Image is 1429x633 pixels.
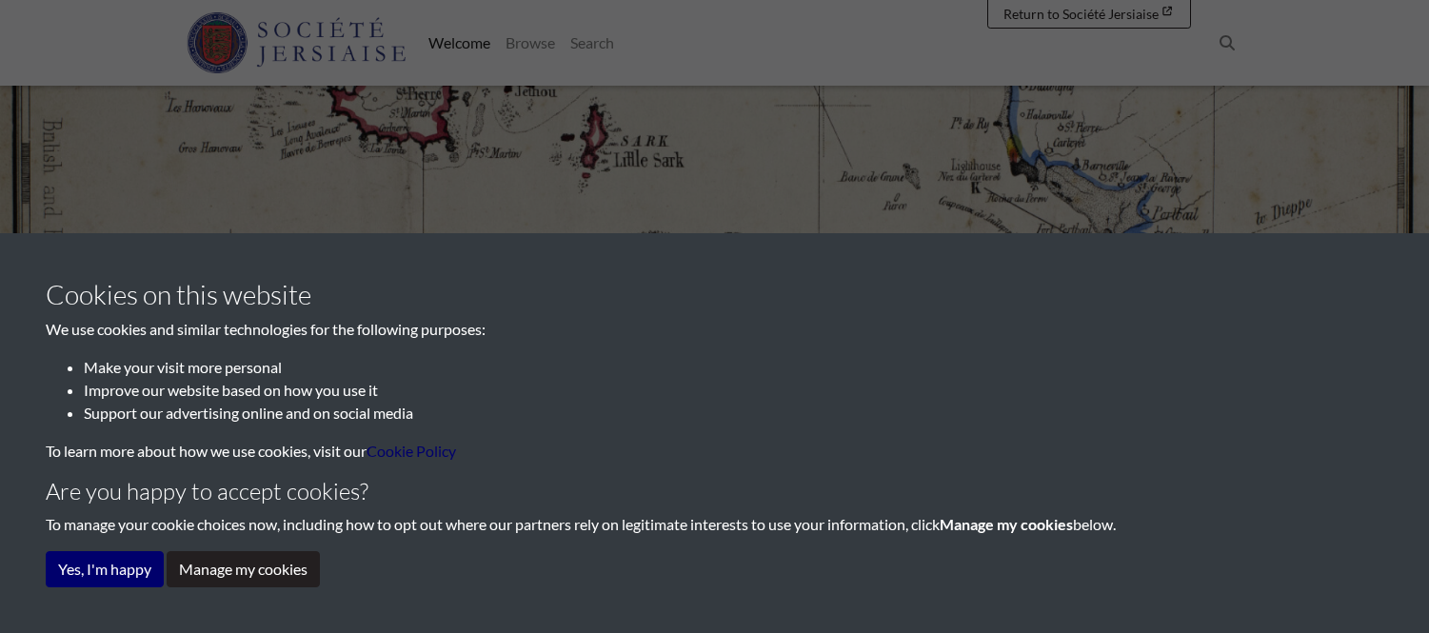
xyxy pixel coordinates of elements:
[84,356,1383,379] li: Make your visit more personal
[46,279,1383,311] h3: Cookies on this website
[46,478,1383,505] h4: Are you happy to accept cookies?
[46,513,1383,536] p: To manage your cookie choices now, including how to opt out where our partners rely on legitimate...
[367,442,456,460] a: learn more about cookies
[84,379,1383,402] li: Improve our website based on how you use it
[84,402,1383,425] li: Support our advertising online and on social media
[167,551,320,587] button: Manage my cookies
[46,551,164,587] button: Yes, I'm happy
[46,318,1383,341] p: We use cookies and similar technologies for the following purposes:
[46,440,1383,463] p: To learn more about how we use cookies, visit our
[940,515,1073,533] strong: Manage my cookies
